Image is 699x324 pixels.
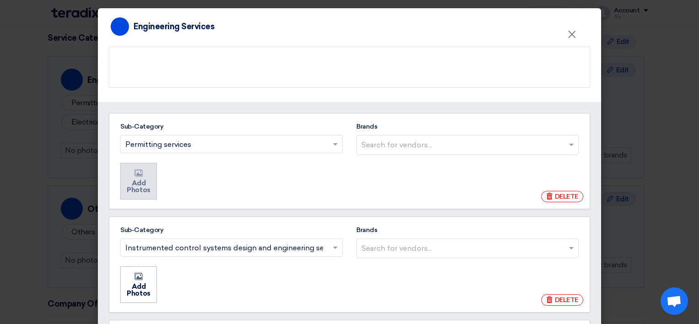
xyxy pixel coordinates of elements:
[120,266,157,303] li: Add Photos
[361,137,576,152] input: Brands Search for vendors...
[120,122,343,131] div: Sub-Category
[125,137,328,152] input: Sub-Category Permitting services
[567,27,576,46] span: ×
[555,295,578,305] span: DELETE
[125,241,328,256] input: Sub-Category Instrumented control systems design and engineering services
[555,192,578,201] span: DELETE
[134,21,214,33] div: Engineering Services
[661,287,688,315] a: Open chat
[120,163,157,200] li: Add Photos
[356,122,579,131] div: Brands
[560,26,584,44] button: Close
[120,225,343,235] div: Sub-Category
[356,225,579,235] div: Brands
[361,241,576,256] input: Brands Search for vendors...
